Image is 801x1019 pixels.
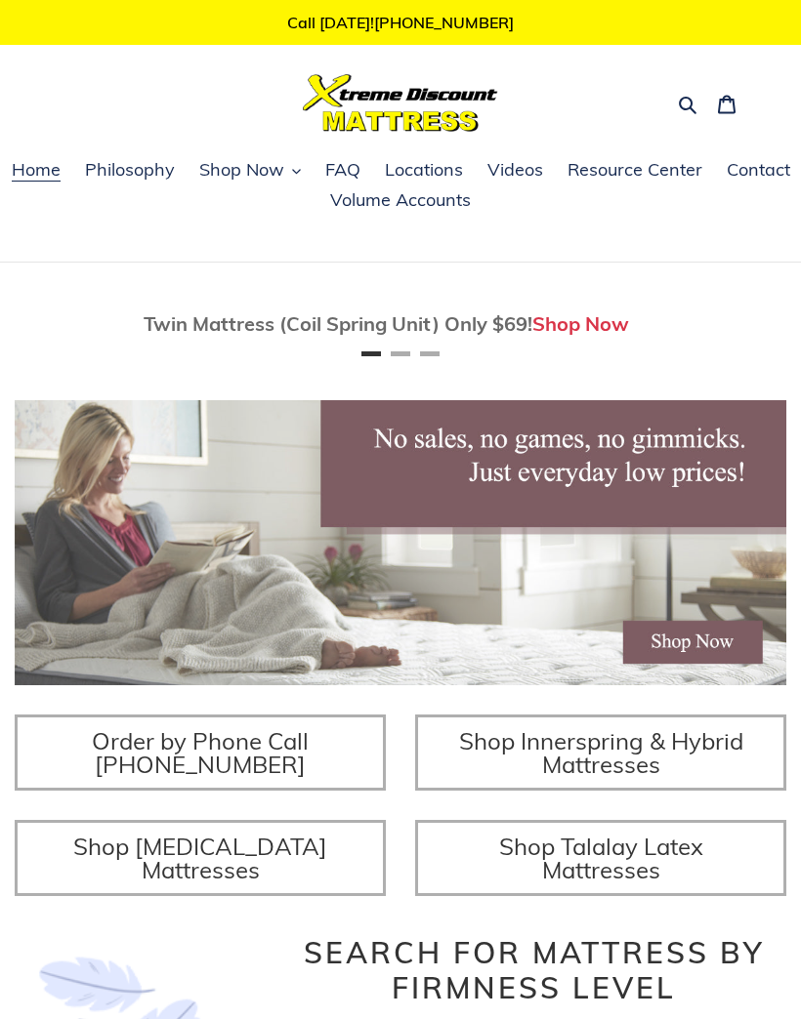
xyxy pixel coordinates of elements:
[304,934,765,1006] span: Search for Mattress by Firmness Level
[316,156,370,185] a: FAQ
[478,156,553,185] a: Videos
[15,820,386,896] a: Shop [MEDICAL_DATA] Mattresses
[532,311,629,336] a: Shop Now
[459,726,743,779] span: Shop Innerspring & Hybrid Mattresses
[487,158,543,182] span: Videos
[199,158,284,182] span: Shop Now
[374,13,514,32] a: [PHONE_NUMBER]
[361,351,381,356] button: Page 1
[85,158,175,182] span: Philosophy
[12,158,61,182] span: Home
[499,832,703,884] span: Shop Talalay Latex Mattresses
[325,158,360,182] span: FAQ
[391,351,410,356] button: Page 2
[15,714,386,791] a: Order by Phone Call [PHONE_NUMBER]
[420,351,440,356] button: Page 3
[75,156,185,185] a: Philosophy
[717,156,800,185] a: Contact
[558,156,712,185] a: Resource Center
[190,156,311,185] button: Shop Now
[320,186,481,216] a: Volume Accounts
[727,158,790,182] span: Contact
[375,156,473,185] a: Locations
[415,714,786,791] a: Shop Innerspring & Hybrid Mattresses
[73,832,327,884] span: Shop [MEDICAL_DATA] Mattresses
[2,156,70,185] a: Home
[92,726,309,779] span: Order by Phone Call [PHONE_NUMBER]
[385,158,463,182] span: Locations
[144,311,532,336] span: Twin Mattress (Coil Spring Unit) Only $69!
[568,158,702,182] span: Resource Center
[15,400,786,685] img: herobannermay2022-1652879215306_1200x.jpg
[303,74,498,132] img: Xtreme Discount Mattress
[330,188,471,212] span: Volume Accounts
[415,820,786,896] a: Shop Talalay Latex Mattresses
